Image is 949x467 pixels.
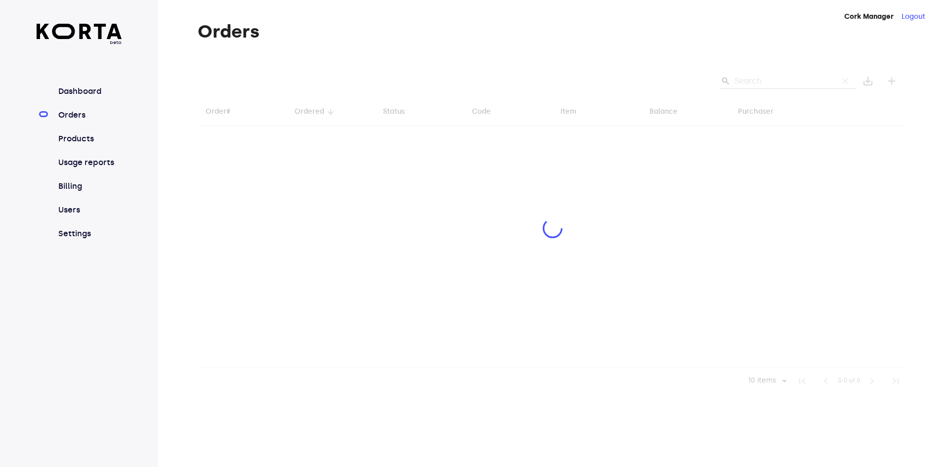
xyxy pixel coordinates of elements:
[56,133,122,145] a: Products
[37,39,122,46] span: beta
[37,24,122,46] a: beta
[902,12,925,22] button: Logout
[37,24,122,39] img: Korta
[56,157,122,169] a: Usage reports
[56,204,122,216] a: Users
[56,85,122,97] a: Dashboard
[56,109,122,121] a: Orders
[56,180,122,192] a: Billing
[198,22,907,42] h1: Orders
[56,228,122,240] a: Settings
[844,12,894,21] strong: Cork Manager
